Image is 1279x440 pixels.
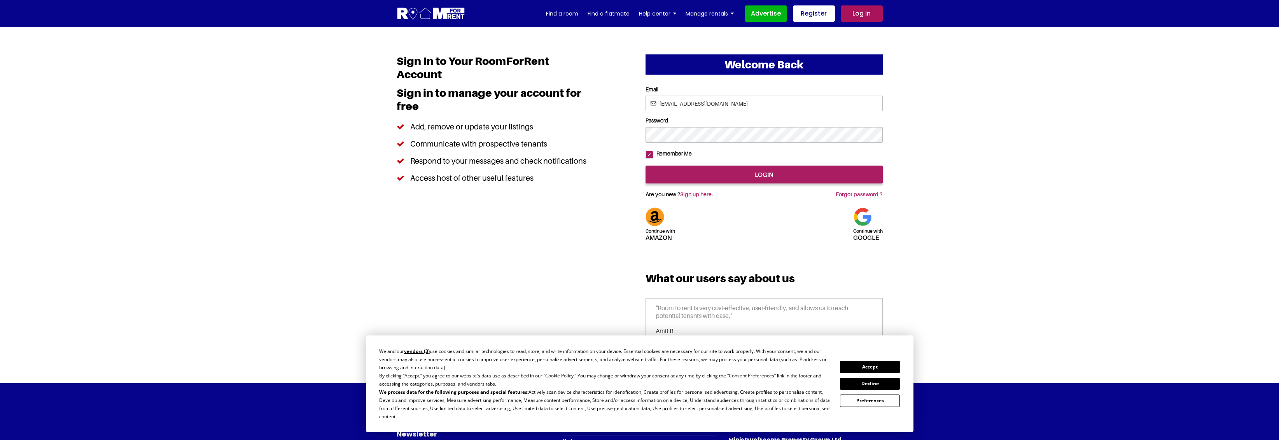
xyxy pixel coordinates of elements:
a: Advertise [745,5,787,22]
b: We process data for the following purposes and special features: [379,389,528,395]
h1: Sign In to Your RoomForRent Account [397,54,592,86]
h3: Sign in to manage your account for free [397,86,592,118]
span: Consent Preferences [729,372,774,379]
li: Access host of other useful features [397,169,592,187]
button: Accept [840,361,900,373]
a: Register [793,5,835,22]
p: "Room to rent is very cost-effective, user-friendly, and allows us to reach potential tenants wit... [656,304,873,327]
span: Continue with [853,228,883,234]
label: Password [646,117,883,124]
img: Logo for Room for Rent, featuring a welcoming design with a house icon and modern typography [397,7,465,21]
a: Continue withgoogle [853,212,883,241]
a: Continue withAmazon [646,212,675,241]
label: Email [646,86,883,93]
a: Find a room [546,8,578,19]
a: Manage rentals [686,8,734,19]
h5: Are you new ? [646,183,779,202]
a: Sign up here. [680,191,713,197]
span: Continue with [646,228,675,234]
a: Log in [841,5,883,22]
p: Actively scan device characteristics for identification, Create profiles for personalised adverti... [379,388,831,421]
input: login [646,166,883,183]
h2: Welcome Back [646,54,883,75]
h3: What our users say about us [646,272,883,291]
span: Cookie Policy [545,372,574,379]
button: Decline [840,378,900,390]
li: Add, remove or update your listings [397,118,592,135]
div: Cookie Consent Prompt [366,335,913,432]
li: Communicate with prospective tenants [397,135,592,152]
img: Google [853,208,872,226]
a: Forgot password ? [836,191,882,197]
input: Email [646,96,883,111]
h5: Amazon [646,226,675,241]
a: Help center [639,8,676,19]
h6: Amit B [656,327,873,335]
h5: google [853,226,883,241]
span: vendors (3) [404,348,430,354]
a: Find a flatmate [588,8,630,19]
button: Preferences [840,395,900,407]
label: Remember Me [653,150,692,157]
img: Amazon [646,208,664,226]
li: Respond to your messages and check notifications [397,152,592,169]
p: By clicking “Accept,” you agree to our website's data use as described in our “ .” You may change... [379,372,831,388]
p: We and our use cookies and similar technologies to read, store, and write information on your dev... [379,347,831,372]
